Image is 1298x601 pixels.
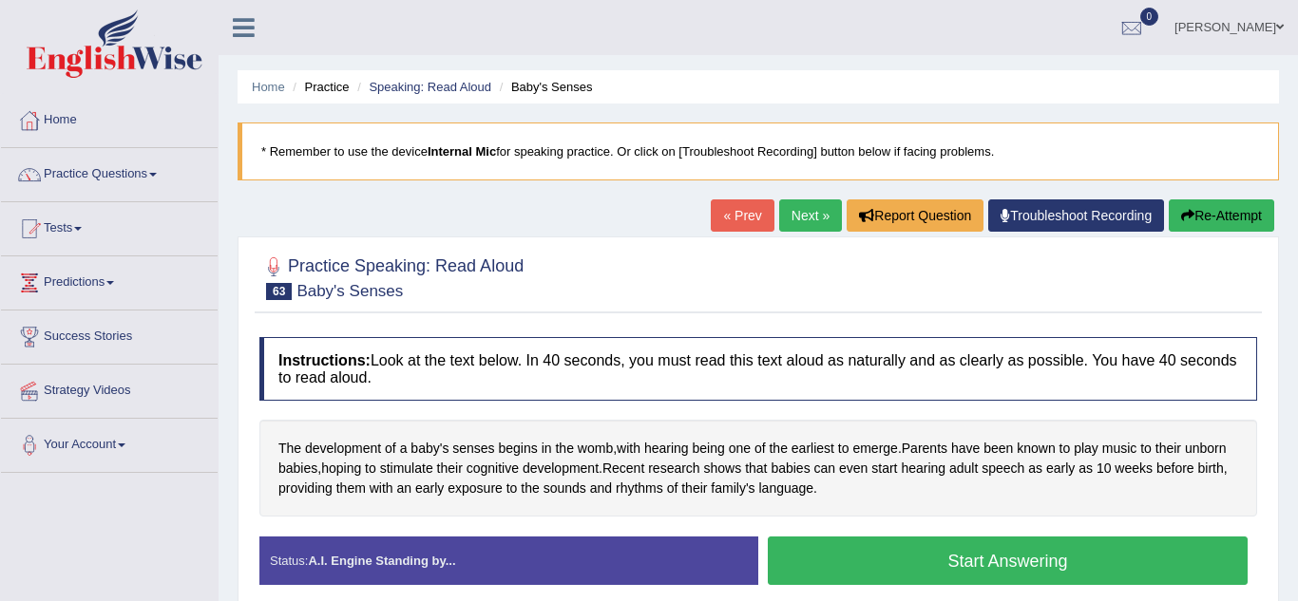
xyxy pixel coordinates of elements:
li: Practice [288,78,349,96]
span: Click to see word definition [754,439,766,459]
a: « Prev [711,199,773,232]
span: Click to see word definition [951,439,980,459]
span: Click to see word definition [452,439,494,459]
span: Click to see word definition [792,439,834,459]
a: Tests [1,202,218,250]
span: Click to see word definition [1140,439,1152,459]
span: Click to see word definition [278,479,333,498]
span: Click to see word definition [523,459,599,479]
span: Click to see word definition [521,479,539,498]
span: Click to see word definition [1115,459,1153,479]
span: Click to see word definition [648,459,699,479]
span: Click to see word definition [437,459,463,479]
span: Click to see word definition [410,439,449,459]
div: , . , . , . [259,420,1257,516]
span: Click to see word definition [616,479,663,498]
span: Click to see word definition [1059,439,1071,459]
span: Click to see word definition [902,439,947,459]
span: Click to see word definition [467,459,519,479]
span: Click to see word definition [838,439,849,459]
span: Click to see word definition [397,479,412,498]
span: Click to see word definition [278,439,301,459]
a: Practice Questions [1,148,218,196]
blockquote: * Remember to use the device for speaking practice. Or click on [Troubleshoot Recording] button b... [238,122,1279,180]
span: Click to see word definition [667,479,678,498]
small: Baby's Senses [296,282,403,300]
span: Click to see word definition [769,439,787,459]
span: Click to see word definition [729,439,751,459]
span: Click to see word definition [544,479,586,498]
span: Click to see word definition [278,459,317,479]
span: Click to see word definition [305,439,381,459]
span: Click to see word definition [1198,459,1224,479]
b: Instructions: [278,352,371,368]
span: Click to see word definition [901,459,945,479]
a: Strategy Videos [1,365,218,412]
a: Next » [779,199,842,232]
span: Click to see word definition [681,479,707,498]
a: Home [252,80,285,94]
span: Click to see word definition [871,459,897,479]
span: Click to see word definition [1185,439,1227,459]
span: Click to see word definition [1102,439,1137,459]
span: Click to see word definition [380,459,433,479]
span: Click to see word definition [711,479,754,498]
span: Click to see word definition [1156,459,1194,479]
span: Click to see word definition [336,479,366,498]
span: Click to see word definition [365,459,376,479]
span: Click to see word definition [400,439,408,459]
span: Click to see word definition [590,479,612,498]
span: Click to see word definition [771,459,810,479]
span: Click to see word definition [704,459,742,479]
span: Click to see word definition [982,459,1024,479]
span: Click to see word definition [370,479,393,498]
h4: Look at the text below. In 40 seconds, you must read this text aloud as naturally and as clearly ... [259,337,1257,401]
a: Success Stories [1,310,218,358]
span: Click to see word definition [839,459,868,479]
span: Click to see word definition [578,439,613,459]
span: Click to see word definition [692,439,724,459]
span: Click to see word definition [415,479,444,498]
b: Internal Mic [428,144,496,159]
li: Baby's Senses [495,78,593,96]
strong: A.I. Engine Standing by... [308,554,455,568]
span: Click to see word definition [1017,439,1055,459]
span: Click to see word definition [1028,459,1042,479]
span: Click to see word definition [1078,459,1093,479]
span: Click to see word definition [852,439,897,459]
span: 63 [266,283,292,300]
h2: Practice Speaking: Read Aloud [259,253,524,300]
span: Click to see word definition [555,439,573,459]
a: Your Account [1,419,218,466]
span: Click to see word definition [644,439,689,459]
button: Start Answering [768,536,1248,585]
span: Click to see word definition [814,459,836,479]
span: Click to see word definition [385,439,396,459]
span: 0 [1140,8,1159,26]
span: Click to see word definition [758,479,813,498]
div: Status: [259,536,758,585]
a: Troubleshoot Recording [988,199,1164,232]
span: Click to see word definition [617,439,640,459]
button: Re-Attempt [1169,199,1274,232]
span: Click to see word definition [499,439,538,459]
span: Click to see word definition [949,459,978,479]
span: Click to see word definition [542,439,552,459]
span: Click to see word definition [983,439,1013,459]
span: Click to see word definition [1074,439,1098,459]
span: Click to see word definition [1155,439,1181,459]
span: Click to see word definition [321,459,361,479]
a: Predictions [1,256,218,304]
span: Click to see word definition [448,479,503,498]
a: Speaking: Read Aloud [369,80,491,94]
span: Click to see word definition [1046,459,1075,479]
span: Click to see word definition [602,459,644,479]
a: Home [1,94,218,141]
button: Report Question [847,199,983,232]
span: Click to see word definition [745,459,767,479]
span: Click to see word definition [506,479,518,498]
span: Click to see word definition [1097,459,1112,479]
